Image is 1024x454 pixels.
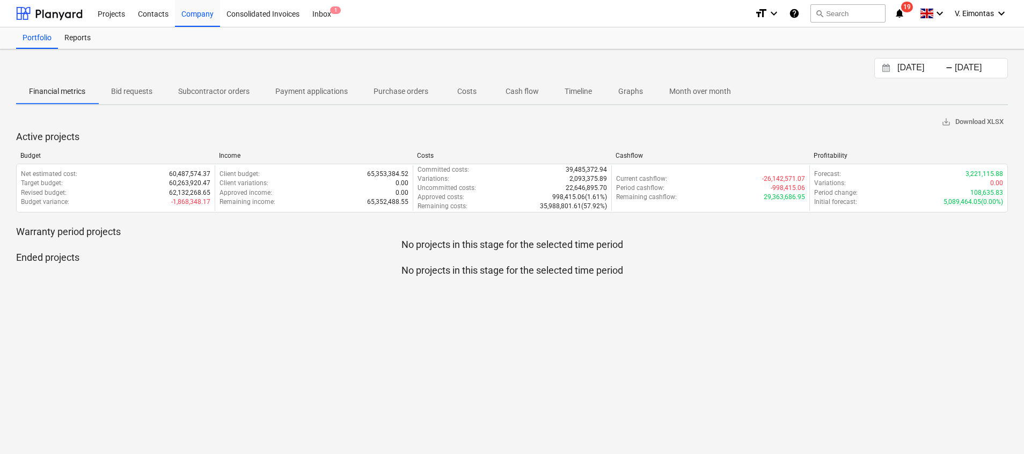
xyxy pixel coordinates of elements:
p: Remaining income : [220,197,275,207]
p: No projects in this stage for the selected time period [16,264,1008,277]
i: Knowledge base [789,7,800,20]
p: Period change : [814,188,858,197]
i: keyboard_arrow_down [933,7,946,20]
p: Financial metrics [29,86,85,97]
iframe: Chat Widget [970,402,1024,454]
p: Graphs [618,86,643,97]
p: 998,415.06 ( 1.61% ) [552,193,607,202]
p: Initial forecast : [814,197,857,207]
p: Remaining costs : [418,202,467,211]
p: Approved income : [220,188,272,197]
div: - [946,65,953,71]
p: Uncommitted costs : [418,184,476,193]
p: Subcontractor orders [178,86,250,97]
a: Portfolio [16,27,58,49]
div: Profitability [814,152,1004,159]
span: Download XLSX [941,116,1004,128]
p: 2,093,375.89 [569,174,607,184]
p: Client budget : [220,170,260,179]
p: 60,487,574.37 [169,170,210,179]
i: keyboard_arrow_down [995,7,1008,20]
span: search [815,9,824,18]
button: Interact with the calendar and add the check-in date for your trip. [877,62,895,75]
span: save_alt [941,117,951,127]
p: Current cashflow : [616,174,667,184]
p: Active projects [16,130,1008,143]
p: Target budget : [21,179,63,188]
p: Bid requests [111,86,152,97]
p: 3,221,115.88 [966,170,1003,179]
p: 22,646,895.70 [566,184,607,193]
p: -26,142,571.07 [762,174,805,184]
p: 65,352,488.55 [367,197,408,207]
button: Search [810,4,886,23]
p: Payment applications [275,86,348,97]
p: -1,868,348.17 [171,197,210,207]
p: Variations : [418,174,449,184]
p: Purchase orders [374,86,428,97]
p: Cash flow [506,86,539,97]
p: Forecast : [814,170,841,179]
p: 108,635.83 [970,188,1003,197]
span: 1 [330,6,341,14]
p: Ended projects [16,251,1008,264]
button: Download XLSX [937,114,1008,130]
p: Approved costs : [418,193,464,202]
p: 62,132,268.65 [169,188,210,197]
a: Reports [58,27,97,49]
span: 19 [901,2,913,12]
span: V. Eimontas [955,9,994,18]
p: Costs [454,86,480,97]
i: keyboard_arrow_down [767,7,780,20]
p: Client variations : [220,179,268,188]
p: 60,263,920.47 [169,179,210,188]
div: Income [219,152,409,159]
p: 65,353,384.52 [367,170,408,179]
p: Variations : [814,179,846,188]
p: No projects in this stage for the selected time period [16,238,1008,251]
p: 5,089,464.05 ( 0.00% ) [943,197,1003,207]
i: notifications [894,7,905,20]
p: Budget variance : [21,197,69,207]
p: Month over month [669,86,731,97]
input: End Date [953,61,1007,76]
p: Net estimated cost : [21,170,77,179]
i: format_size [755,7,767,20]
p: Timeline [565,86,592,97]
p: Committed costs : [418,165,469,174]
div: Cashflow [616,152,806,159]
p: 0.00 [990,179,1003,188]
p: 39,485,372.94 [566,165,607,174]
div: Budget [20,152,210,159]
p: 0.00 [396,188,408,197]
p: 35,988,801.61 ( 57.92% ) [540,202,607,211]
p: 29,363,686.95 [764,193,805,202]
p: 0.00 [396,179,408,188]
input: Start Date [895,61,950,76]
p: -998,415.06 [771,184,805,193]
p: Revised budget : [21,188,67,197]
p: Remaining cashflow : [616,193,677,202]
div: Costs [417,152,607,159]
p: Period cashflow : [616,184,664,193]
p: Warranty period projects [16,225,1008,238]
